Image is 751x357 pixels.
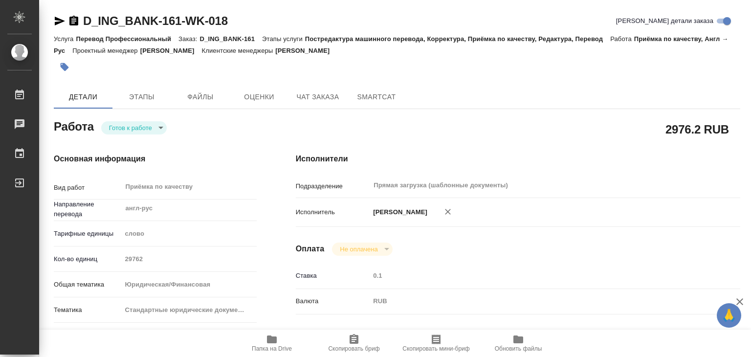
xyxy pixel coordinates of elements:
div: RUB [370,293,703,310]
p: Постредактура машинного перевода, Корректура, Приёмка по качеству, Редактура, Перевод [305,35,610,43]
button: Обновить файлы [477,330,559,357]
p: Перевод Профессиональный [76,35,178,43]
h2: 2976.2 RUB [665,121,729,137]
h4: Основная информация [54,153,257,165]
p: Валюта [296,296,370,306]
p: [PERSON_NAME] [370,207,427,217]
p: Тематика [54,305,121,315]
p: Направление перевода [54,200,121,219]
h4: Исполнители [296,153,740,165]
button: Скопировать мини-бриф [395,330,477,357]
span: Чат заказа [294,91,341,103]
div: Готов к работе [101,121,167,134]
button: Удалить исполнителя [437,201,459,223]
p: Проектный менеджер [72,47,140,54]
p: Заказ: [178,35,199,43]
span: Файлы [177,91,224,103]
p: [PERSON_NAME] [275,47,337,54]
p: Этапы услуги [262,35,305,43]
button: Скопировать бриф [313,330,395,357]
p: Услуга [54,35,76,43]
input: Пустое поле [370,268,703,283]
button: Скопировать ссылку для ЯМессенджера [54,15,66,27]
div: Готов к работе [332,243,392,256]
button: Скопировать ссылку [68,15,80,27]
span: Скопировать мини-бриф [402,345,469,352]
h2: Работа [54,117,94,134]
span: Детали [60,91,107,103]
p: [PERSON_NAME] [140,47,202,54]
button: Папка на Drive [231,330,313,357]
div: слово [121,225,257,242]
p: Клиентские менеджеры [202,47,276,54]
p: Исполнитель [296,207,370,217]
input: Пустое поле [121,252,257,266]
p: D_ING_BANK-161 [200,35,262,43]
button: 🙏 [717,303,741,328]
span: Этапы [118,91,165,103]
p: Общая тематика [54,280,121,290]
p: Кол-во единиц [54,254,121,264]
button: Добавить тэг [54,56,75,78]
span: Папка на Drive [252,345,292,352]
span: Обновить файлы [495,345,542,352]
p: Вид работ [54,183,121,193]
span: 🙏 [721,305,737,326]
p: Ставка [296,271,370,281]
p: Работа [610,35,634,43]
span: SmartCat [353,91,400,103]
span: Оценки [236,91,283,103]
button: Не оплачена [337,245,380,253]
span: [PERSON_NAME] детали заказа [616,16,713,26]
a: D_ING_BANK-161-WK-018 [83,14,228,27]
div: Стандартные юридические документы, договоры, уставы [121,302,257,318]
p: Подразделение [296,181,370,191]
h4: Оплата [296,243,325,255]
div: Юридическая/Финансовая [121,276,257,293]
span: Скопировать бриф [328,345,379,352]
p: Тарифные единицы [54,229,121,239]
button: Готов к работе [106,124,155,132]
